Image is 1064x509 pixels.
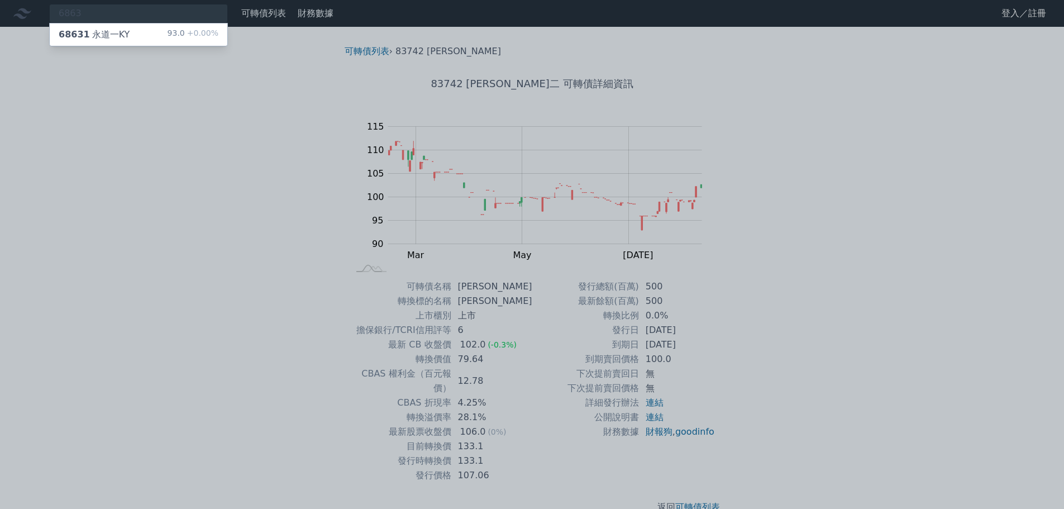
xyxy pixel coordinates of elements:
[59,29,90,40] span: 68631
[185,28,218,37] span: +0.00%
[1008,455,1064,509] iframe: Chat Widget
[50,23,227,46] a: 68631永道一KY 93.0+0.00%
[168,28,218,41] div: 93.0
[59,28,130,41] div: 永道一KY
